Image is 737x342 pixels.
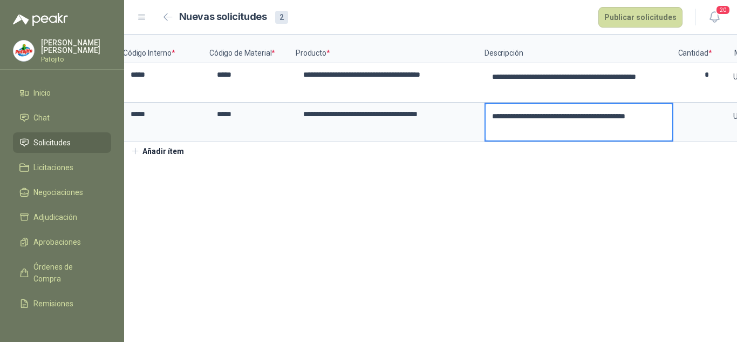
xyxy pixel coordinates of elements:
p: Código de Material [209,35,296,63]
a: Licitaciones [13,157,111,178]
span: Chat [33,112,50,124]
h2: Nuevas solicitudes [179,9,267,25]
a: Adjudicación [13,207,111,227]
div: 2 [275,11,288,24]
p: Cantidad [673,35,716,63]
img: Company Logo [13,41,34,61]
a: Inicio [13,83,111,103]
span: Remisiones [33,298,73,310]
p: [PERSON_NAME] [PERSON_NAME] [41,39,111,54]
span: Órdenes de Compra [33,261,101,285]
span: Licitaciones [33,162,73,173]
a: Negociaciones [13,182,111,203]
button: 20 [705,8,724,27]
button: Añadir ítem [124,142,190,160]
button: Publicar solicitudes [598,7,683,28]
span: 20 [715,5,731,15]
p: Código Interno [123,35,209,63]
p: Descripción [484,35,673,63]
a: Remisiones [13,293,111,314]
span: Solicitudes [33,137,71,149]
span: Inicio [33,87,51,99]
img: Logo peakr [13,13,68,26]
span: Aprobaciones [33,236,81,248]
span: Negociaciones [33,186,83,198]
a: Chat [13,108,111,128]
p: Producto [296,35,484,63]
span: Adjudicación [33,211,77,223]
p: Patojito [41,56,111,63]
a: Órdenes de Compra [13,257,111,289]
a: Solicitudes [13,132,111,153]
a: Aprobaciones [13,232,111,252]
